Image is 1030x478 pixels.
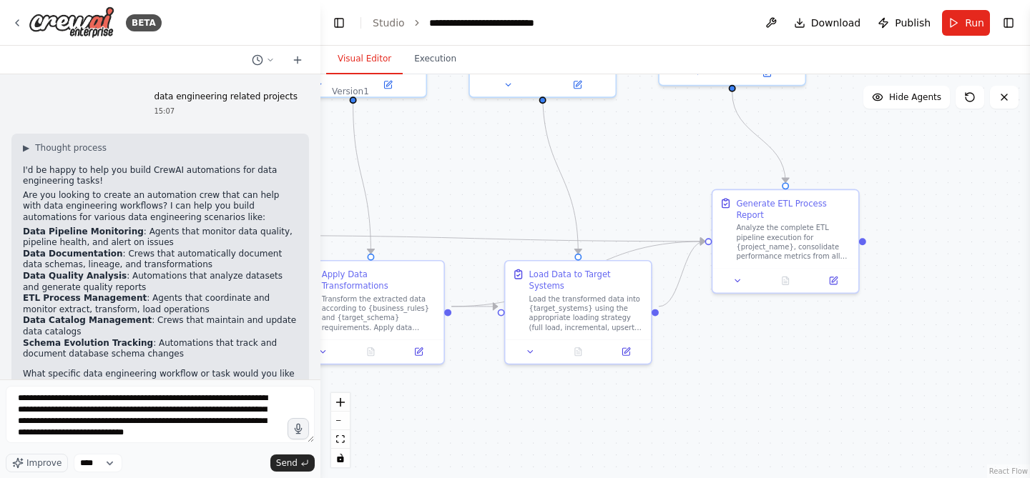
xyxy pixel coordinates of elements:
g: Edge from 147ad5b3-257b-4485-9c45-af5d0d8b2a75 to 483a43c5-7602-4487-ac86-66b69e74622e [451,301,498,313]
a: React Flow attribution [989,467,1028,475]
li: : Automations that track and document database schema changes [23,338,298,360]
button: Show right sidebar [999,13,1019,33]
li: : Crews that maintain and update data catalogs [23,315,298,337]
button: Send [270,454,315,472]
span: Run [965,16,984,30]
button: Start a new chat [286,51,309,69]
button: No output available [553,344,603,359]
p: I'd be happy to help you build CrewAI automations for data engineering tasks! [23,165,298,187]
li: : Agents that coordinate and monitor extract, transform, load operations [23,293,298,315]
div: React Flow controls [331,393,350,467]
button: Visual Editor [326,44,403,74]
g: Edge from 94d1cbf0-1a49-4f3a-bff0-2f951c5486eb to 1c6a4999-1408-4384-a9d2-41c45a983e30 [726,92,791,183]
strong: Data Pipeline Monitoring [23,226,144,236]
img: Logo [29,6,114,39]
p: What specific data engineering workflow or task would you like to automate? I can help you design... [23,369,298,402]
div: 15:07 [154,106,298,116]
span: Download [811,16,861,30]
button: Publish [872,10,936,36]
g: Edge from e92e9f63-4264-4923-bad8-f4cf5c3b9a18 to 483a43c5-7602-4487-ac86-66b69e74622e [536,92,584,254]
button: Hide Agents [863,86,950,109]
div: Load Data to Target SystemsLoad the transformed data into {target_systems} using the appropriate ... [504,260,652,365]
div: Transform the extracted data according to {business_rules} and {target_schema} requirements. Appl... [322,294,437,332]
button: Open in side panel [813,274,854,288]
span: Send [276,457,298,469]
button: Open in side panel [544,78,611,92]
button: Improve [6,454,68,472]
button: Open in side panel [354,78,421,92]
button: Hide left sidebar [329,13,349,33]
g: Edge from 483a43c5-7602-4487-ac86-66b69e74622e to 1c6a4999-1408-4384-a9d2-41c45a983e30 [659,236,705,313]
button: Open in side panel [606,344,647,359]
a: Studio [373,17,405,29]
div: BETA [126,14,162,31]
li: : Automations that analyze datasets and generate quality reports [23,271,298,293]
div: Load the transformed data into {target_systems} using the appropriate loading strategy (full load... [529,294,644,332]
button: zoom in [331,393,350,412]
button: Open in side panel [398,344,439,359]
button: toggle interactivity [331,449,350,467]
button: No output available [345,344,396,359]
g: Edge from cffc7448-5cc4-45f3-9329-3a5de4f2deae to 1c6a4999-1408-4384-a9d2-41c45a983e30 [244,229,705,247]
strong: Schema Evolution Tracking [23,338,153,348]
strong: Data Catalog Management [23,315,152,325]
li: : Agents that monitor data quality, pipeline health, and alert on issues [23,226,298,249]
button: zoom out [331,412,350,430]
li: : Crews that automatically document data schemas, lineage, and transformations [23,249,298,271]
nav: breadcrumb [373,16,534,30]
div: Generate ETL Process ReportAnalyze the complete ETL pipeline execution for {project_name}, consol... [712,189,860,294]
span: Publish [895,16,931,30]
button: Switch to previous chat [246,51,280,69]
button: No output available [760,274,810,288]
button: Open in side panel [733,66,800,80]
span: Thought process [35,142,107,154]
span: ▶ [23,142,29,154]
strong: Data Quality Analysis [23,271,127,281]
strong: ETL Process Management [23,293,147,303]
button: fit view [331,430,350,449]
g: Edge from 193fe048-773a-4704-ab83-a5c4ced85ae9 to 147ad5b3-257b-4485-9c45-af5d0d8b2a75 [347,104,376,254]
div: Version 1 [332,86,369,97]
button: Run [942,10,990,36]
p: data engineering related projects [154,91,298,103]
div: Analyze the complete ETL pipeline execution for {project_name}, consolidate performance metrics f... [736,224,851,262]
div: Apply Data TransformationsTransform the extracted data according to {business_rules} and {target_... [297,260,445,365]
div: Load Data to Target Systems [529,268,644,292]
button: ▶Thought process [23,142,107,154]
button: Execution [403,44,468,74]
div: Apply Data Transformations [322,268,437,292]
div: Generate ETL Process Report [736,197,851,221]
button: Click to speak your automation idea [288,418,309,439]
p: Are you looking to create an automation crew that can help with data engineering workflows? I can... [23,190,298,224]
strong: Data Documentation [23,249,123,259]
button: Download [788,10,867,36]
span: Improve [26,457,62,469]
span: Hide Agents [889,91,941,103]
